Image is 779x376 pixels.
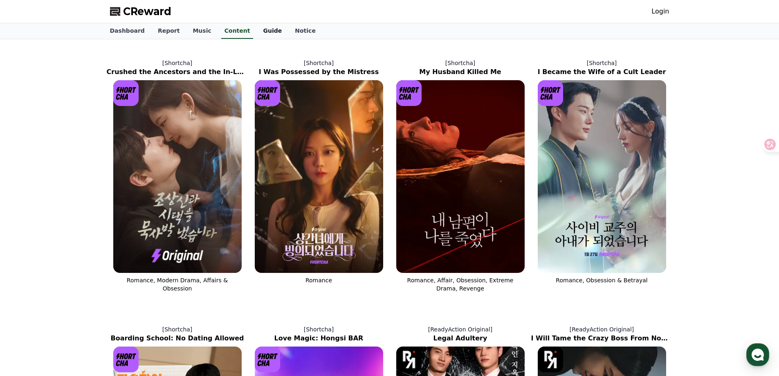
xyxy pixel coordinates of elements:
[390,52,531,299] a: [Shortcha] My Husband Killed Me My Husband Killed Me [object Object] Logo Romance, Affair, Obsess...
[390,333,531,343] h2: Legal Adultery
[106,259,157,280] a: Settings
[113,80,242,273] img: Crushed the Ancestors and the In-Laws
[305,277,332,284] span: Romance
[21,272,35,278] span: Home
[255,80,281,106] img: [object Object] Logo
[110,5,171,18] a: CReward
[107,67,248,77] h2: Crushed the Ancestors and the In-Laws
[256,23,288,39] a: Guide
[538,80,563,106] img: [object Object] Logo
[538,347,563,372] img: [object Object] Logo
[54,259,106,280] a: Messages
[288,23,322,39] a: Notice
[396,80,422,106] img: [object Object] Logo
[255,80,383,273] img: I Was Possessed by the Mistress
[531,52,673,299] a: [Shortcha] I Became the Wife of a Cult Leader I Became the Wife of a Cult Leader [object Object] ...
[107,52,248,299] a: [Shortcha] Crushed the Ancestors and the In-Laws Crushed the Ancestors and the In-Laws [object Ob...
[121,272,141,278] span: Settings
[107,59,248,67] p: [Shortcha]
[531,333,673,343] h2: I Will Tame the Crazy Boss From Now On
[151,23,186,39] a: Report
[248,325,390,333] p: [Shortcha]
[2,259,54,280] a: Home
[390,59,531,67] p: [Shortcha]
[255,347,281,372] img: [object Object] Logo
[248,67,390,77] h2: I Was Possessed by the Mistress
[248,333,390,343] h2: Love Magic: Hongsi BAR
[103,23,151,39] a: Dashboard
[186,23,218,39] a: Music
[123,5,171,18] span: CReward
[538,80,666,273] img: I Became the Wife of a Cult Leader
[107,325,248,333] p: [Shortcha]
[390,325,531,333] p: [ReadyAction Original]
[531,59,673,67] p: [Shortcha]
[396,80,525,273] img: My Husband Killed Me
[390,67,531,77] h2: My Husband Killed Me
[127,277,228,292] span: Romance, Modern Drama, Affairs & Obsession
[248,52,390,299] a: [Shortcha] I Was Possessed by the Mistress I Was Possessed by the Mistress [object Object] Logo R...
[113,347,139,372] img: [object Object] Logo
[68,272,92,279] span: Messages
[531,67,673,77] h2: I Became the Wife of a Cult Leader
[107,333,248,343] h2: Boarding School: No Dating Allowed
[556,277,647,284] span: Romance, Obsession & Betrayal
[248,59,390,67] p: [Shortcha]
[113,80,139,106] img: [object Object] Logo
[396,347,422,372] img: [object Object] Logo
[651,7,669,16] a: Login
[407,277,514,292] span: Romance, Affair, Obsession, Extreme Drama, Revenge
[221,23,254,39] a: Content
[531,325,673,333] p: [ReadyAction Original]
